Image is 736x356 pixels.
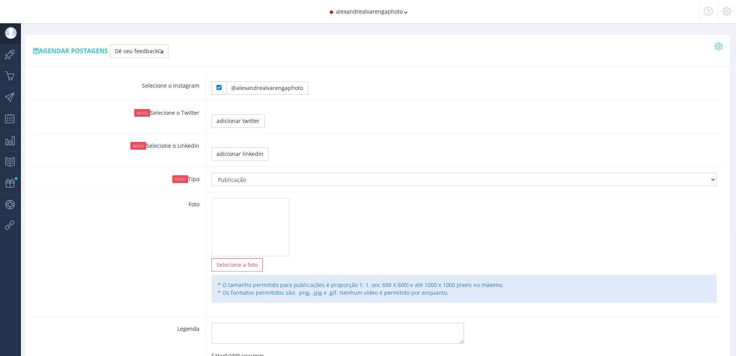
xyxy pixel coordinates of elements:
[130,142,146,150] small: NOVO
[134,109,150,117] small: NOVO
[5,27,17,39] img: User Image
[33,134,205,150] label: Selecione o Linkedin
[172,175,188,183] small: NOVO
[33,47,108,55] span: Agendar Postagens
[211,114,265,128] a: adicionar twitter
[33,193,205,208] label: Foto
[211,81,308,95] div: Basic example
[33,317,205,333] label: Legenda
[33,74,205,90] label: Selecione o Instagram
[33,101,205,117] label: Selecione o Twitter
[33,168,205,183] label: Tipo
[211,147,268,161] a: adicionar linkedin
[226,81,308,95] button: @alexandrealvarengaphoto
[211,275,717,303] div: * O tamanho permitido para publicações é proporção 1: 1, (ex: 600 X 600) e até 1000 x 1000 pixels...
[336,8,403,15] span: alexandrealvarengaphoto
[110,45,168,58] button: Dê seu feedback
